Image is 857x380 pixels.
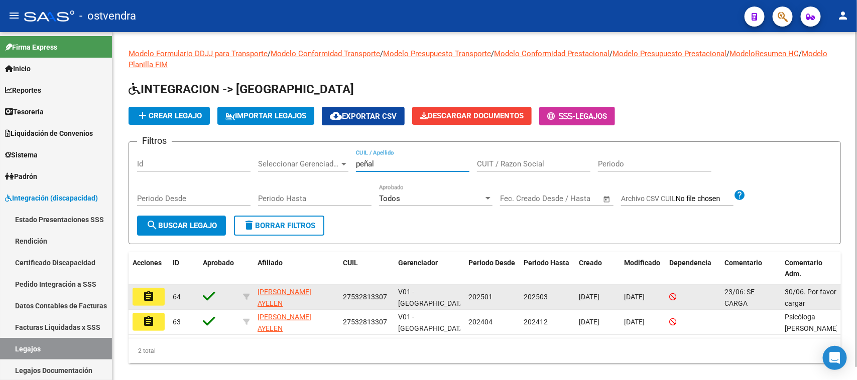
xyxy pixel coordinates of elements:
[394,252,464,285] datatable-header-cell: Gerenciador
[203,259,234,267] span: Aprobado
[330,112,397,121] span: Exportar CSV
[500,194,541,203] input: Fecha inicio
[620,252,665,285] datatable-header-cell: Modificado
[137,216,226,236] button: Buscar Legajo
[133,259,162,267] span: Acciones
[579,318,599,326] span: [DATE]
[129,49,268,58] a: Modelo Formulario DDJJ para Transporte
[129,107,210,125] button: Crear Legajo
[575,252,620,285] datatable-header-cell: Creado
[173,259,179,267] span: ID
[547,112,575,121] span: -
[258,313,311,332] span: [PERSON_NAME] AYELEN
[575,112,607,121] span: Legajos
[5,106,44,117] span: Tesorería
[579,293,599,301] span: [DATE]
[420,111,524,120] span: Descargar Documentos
[601,194,613,205] button: Open calendar
[173,293,181,301] span: 64
[225,111,306,120] span: IMPORTAR LEGAJOS
[624,293,645,301] span: [DATE]
[379,194,400,203] span: Todos
[669,259,711,267] span: Dependencia
[520,252,575,285] datatable-header-cell: Periodo Hasta
[724,288,776,375] span: 23/06: SE CARGA RENOVACION SE AGREGA PRESTACION DE PSICOLOGIA/ 12.07 Se agrega prestadores
[343,293,387,301] span: 27532813307
[579,259,602,267] span: Creado
[785,288,837,375] span: 30/06. Por favor cargar documentacuion legal correspondiente al prestador. FALTA INFORME 2025
[468,293,493,301] span: 202501
[169,252,199,285] datatable-header-cell: ID
[398,259,438,267] span: Gerenciador
[5,42,57,53] span: Firma Express
[343,259,358,267] span: CUIL
[550,194,598,203] input: Fecha fin
[5,63,31,74] span: Inicio
[398,313,466,332] span: V01 - [GEOGRAPHIC_DATA]
[665,252,720,285] datatable-header-cell: Dependencia
[524,293,548,301] span: 202503
[733,189,746,201] mat-icon: help
[217,107,314,125] button: IMPORTAR LEGAJOS
[173,318,181,326] span: 63
[785,259,822,278] span: Comentario Adm.
[5,85,41,96] span: Reportes
[383,49,491,58] a: Modelo Presupuesto Transporte
[243,219,255,231] mat-icon: delete
[524,318,548,326] span: 202412
[729,49,799,58] a: ModeloResumen HC
[254,252,339,285] datatable-header-cell: Afiliado
[781,252,841,285] datatable-header-cell: Comentario Adm.
[143,315,155,327] mat-icon: assignment
[234,216,324,236] button: Borrar Filtros
[720,252,781,285] datatable-header-cell: Comentario
[5,171,37,182] span: Padrón
[137,134,172,148] h3: Filtros
[837,10,849,22] mat-icon: person
[137,109,149,121] mat-icon: add
[258,288,311,307] span: [PERSON_NAME] AYELEN
[129,338,841,363] div: 2 total
[624,318,645,326] span: [DATE]
[330,110,342,122] mat-icon: cloud_download
[129,82,354,96] span: INTEGRACION -> [GEOGRAPHIC_DATA]
[613,49,726,58] a: Modelo Presupuesto Prestacional
[464,252,520,285] datatable-header-cell: Periodo Desde
[343,318,387,326] span: 27532813307
[143,290,155,302] mat-icon: assignment
[8,10,20,22] mat-icon: menu
[524,259,569,267] span: Periodo Hasta
[243,221,315,230] span: Borrar Filtros
[5,128,93,139] span: Liquidación de Convenios
[676,195,733,204] input: Archivo CSV CUIL
[322,107,405,125] button: Exportar CSV
[494,49,609,58] a: Modelo Conformidad Prestacional
[412,107,532,125] button: Descargar Documentos
[621,195,676,203] span: Archivo CSV CUIL
[258,259,283,267] span: Afiliado
[339,252,394,285] datatable-header-cell: CUIL
[146,219,158,231] mat-icon: search
[271,49,380,58] a: Modelo Conformidad Transporte
[823,346,847,370] div: Open Intercom Messenger
[129,48,841,363] div: / / / / / /
[5,193,98,204] span: Integración (discapacidad)
[146,221,217,230] span: Buscar Legajo
[398,288,466,307] span: V01 - [GEOGRAPHIC_DATA]
[129,252,169,285] datatable-header-cell: Acciones
[468,259,515,267] span: Periodo Desde
[79,5,136,27] span: - ostvendra
[624,259,660,267] span: Modificado
[5,149,38,160] span: Sistema
[258,159,339,168] span: Seleccionar Gerenciador
[539,107,615,125] button: -Legajos
[199,252,239,285] datatable-header-cell: Aprobado
[137,111,202,120] span: Crear Legajo
[724,259,762,267] span: Comentario
[468,318,493,326] span: 202404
